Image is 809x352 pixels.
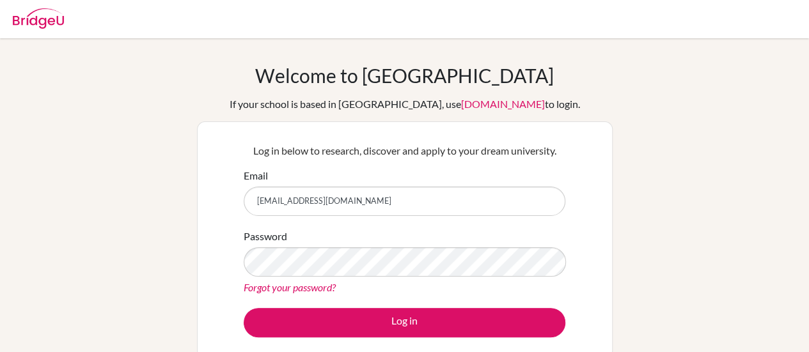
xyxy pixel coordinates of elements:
a: Forgot your password? [244,281,336,293]
label: Email [244,168,268,183]
div: If your school is based in [GEOGRAPHIC_DATA], use to login. [230,96,580,112]
button: Log in [244,308,565,337]
img: Bridge-U [13,8,64,29]
p: Log in below to research, discover and apply to your dream university. [244,143,565,158]
a: [DOMAIN_NAME] [461,98,545,110]
h1: Welcome to [GEOGRAPHIC_DATA] [255,64,554,87]
label: Password [244,229,287,244]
